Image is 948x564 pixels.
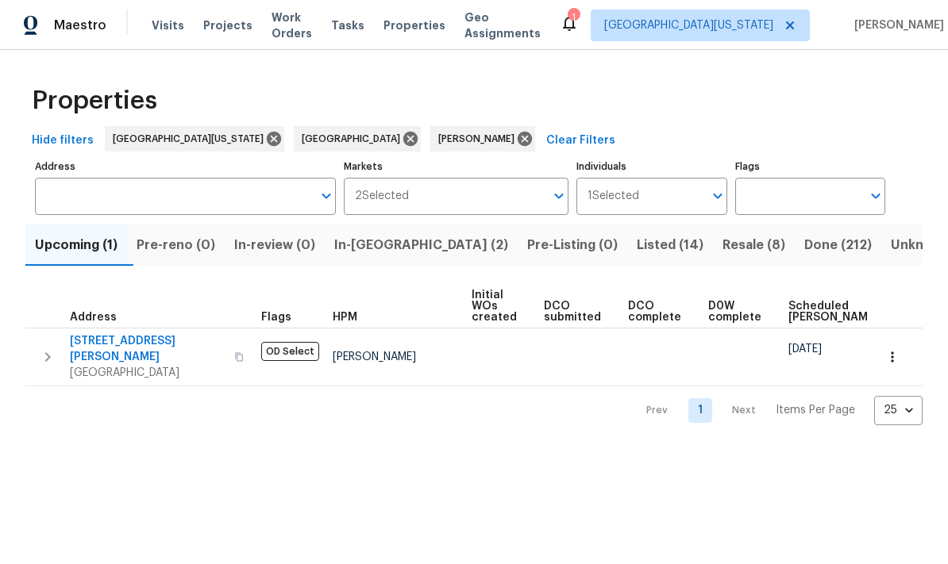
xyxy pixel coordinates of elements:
span: DCO complete [628,301,681,323]
span: HPM [333,312,357,323]
span: Upcoming (1) [35,234,118,256]
button: Open [865,185,887,207]
label: Individuals [576,162,726,171]
div: [GEOGRAPHIC_DATA][US_STATE] [105,126,284,152]
span: [GEOGRAPHIC_DATA] [302,131,407,147]
span: In-[GEOGRAPHIC_DATA] (2) [334,234,508,256]
span: Address [70,312,117,323]
button: Open [315,185,337,207]
label: Markets [344,162,569,171]
span: [GEOGRAPHIC_DATA][US_STATE] [113,131,270,147]
label: Flags [735,162,885,171]
div: 25 [874,389,923,431]
span: Maestro [54,17,106,33]
span: Pre-reno (0) [137,234,215,256]
span: D0W complete [708,301,761,323]
div: 1 [568,10,579,25]
label: Address [35,162,336,171]
span: Projects [203,17,252,33]
div: [PERSON_NAME] [430,126,535,152]
span: Resale (8) [723,234,785,256]
span: Work Orders [272,10,312,41]
span: [PERSON_NAME] [333,351,416,363]
div: [GEOGRAPHIC_DATA] [294,126,421,152]
span: Scheduled [PERSON_NAME] [788,301,878,323]
span: Properties [383,17,445,33]
span: [PERSON_NAME] [848,17,944,33]
span: Flags [261,312,291,323]
nav: Pagination Navigation [631,396,923,425]
span: Clear Filters [546,131,615,151]
button: Open [548,185,570,207]
span: Done (212) [804,234,872,256]
span: Tasks [331,20,364,31]
span: In-review (0) [234,234,315,256]
button: Clear Filters [540,126,622,155]
span: [STREET_ADDRESS][PERSON_NAME] [70,333,225,365]
span: Listed (14) [637,234,703,256]
span: DCO submitted [544,301,601,323]
span: [DATE] [788,343,822,355]
span: Visits [152,17,184,33]
span: Initial WOs created [472,290,517,323]
span: 1 Selected [588,190,639,203]
span: [GEOGRAPHIC_DATA][US_STATE] [604,17,773,33]
span: [GEOGRAPHIC_DATA] [70,365,225,381]
p: Items Per Page [776,402,855,418]
span: Pre-Listing (0) [527,234,618,256]
span: Properties [32,93,157,109]
button: Open [707,185,729,207]
span: Hide filters [32,131,94,151]
span: OD Select [261,342,319,361]
span: Geo Assignments [464,10,541,41]
a: Goto page 1 [688,398,712,423]
span: [PERSON_NAME] [438,131,521,147]
span: 2 Selected [355,190,409,203]
button: Hide filters [25,126,100,155]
